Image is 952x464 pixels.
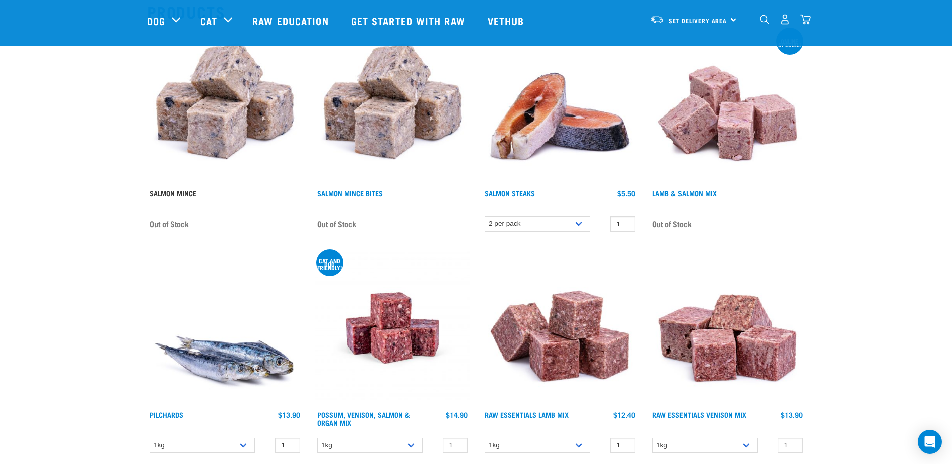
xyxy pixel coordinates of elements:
[650,250,805,406] img: 1113 RE Venison Mix 01
[610,438,635,453] input: 1
[617,189,635,197] div: $5.50
[150,191,196,195] a: Salmon Mince
[315,29,470,184] img: 1141 Salmon Mince 01
[918,430,942,454] div: Open Intercom Messenger
[781,411,803,419] div: $13.90
[652,191,717,195] a: Lamb & Salmon Mix
[652,216,692,231] span: Out of Stock
[317,216,356,231] span: Out of Stock
[317,191,383,195] a: Salmon Mince Bites
[650,29,805,184] img: 1029 Lamb Salmon Mix 01
[278,411,300,419] div: $13.90
[482,250,638,406] img: ?1041 RE Lamb Mix 01
[150,216,189,231] span: Out of Stock
[147,13,165,28] a: Dog
[242,1,341,41] a: Raw Education
[316,259,343,269] div: cat and dog friendly!
[147,250,303,406] img: Four Whole Pilchards
[315,250,470,406] img: Possum Venison Salmon Organ 1626
[780,14,790,25] img: user.png
[482,29,638,184] img: 1148 Salmon Steaks 01
[650,15,664,24] img: van-moving.png
[150,413,183,416] a: Pilchards
[485,191,535,195] a: Salmon Steaks
[669,19,727,22] span: Set Delivery Area
[760,15,769,24] img: home-icon-1@2x.png
[341,1,478,41] a: Get started with Raw
[147,29,303,184] img: 1141 Salmon Mince 01
[275,438,300,453] input: 1
[778,438,803,453] input: 1
[800,14,811,25] img: home-icon@2x.png
[478,1,537,41] a: Vethub
[443,438,468,453] input: 1
[652,413,746,416] a: Raw Essentials Venison Mix
[613,411,635,419] div: $12.40
[446,411,468,419] div: $14.90
[485,413,569,416] a: Raw Essentials Lamb Mix
[610,216,635,232] input: 1
[317,413,410,424] a: Possum, Venison, Salmon & Organ Mix
[200,13,217,28] a: Cat
[776,39,803,46] div: ONLINE SPECIAL!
